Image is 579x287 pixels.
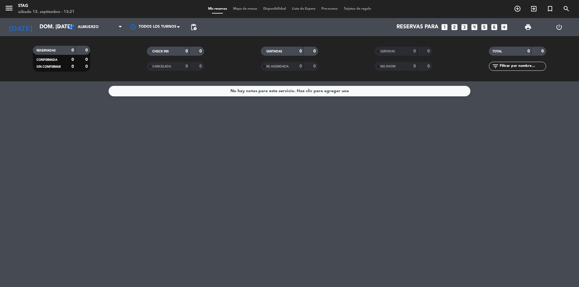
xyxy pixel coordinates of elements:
span: Mapa de mesas [230,7,260,11]
strong: 0 [185,64,188,68]
strong: 0 [185,49,188,53]
i: add_circle_outline [514,5,521,12]
i: power_settings_new [555,23,563,31]
strong: 0 [199,49,203,53]
span: SIN CONFIRMAR [36,65,61,68]
span: TOTAL [492,50,502,53]
span: Tarjetas de regalo [341,7,374,11]
strong: 0 [71,58,74,62]
strong: 0 [427,64,431,68]
span: NO SHOW [380,65,396,68]
span: print [524,23,532,31]
div: STAG [18,3,74,9]
i: search [563,5,570,12]
span: Mis reservas [205,7,230,11]
strong: 0 [413,64,416,68]
span: RE AGENDADA [266,65,289,68]
span: Reservas para [397,24,438,30]
i: filter_list [492,63,499,70]
span: SENTADAS [266,50,282,53]
strong: 0 [71,48,74,52]
div: No hay notas para este servicio. Haz clic para agregar una [230,88,349,95]
strong: 0 [527,49,530,53]
i: looks_6 [490,23,498,31]
button: menu [5,4,14,15]
i: looks_two [451,23,458,31]
i: looks_4 [470,23,478,31]
i: arrow_drop_down [56,23,63,31]
span: RESERVADAS [36,49,56,52]
strong: 0 [413,49,416,53]
input: Filtrar por nombre... [499,63,546,70]
strong: 0 [427,49,431,53]
strong: 0 [71,64,74,69]
span: Almuerzo [78,25,99,29]
span: Lista de Espera [289,7,318,11]
span: pending_actions [190,23,197,31]
div: sábado 13. septiembre - 13:21 [18,9,74,15]
i: looks_one [441,23,448,31]
strong: 0 [199,64,203,68]
span: CHECK INS [152,50,169,53]
strong: 0 [541,49,545,53]
i: looks_5 [480,23,488,31]
i: menu [5,4,14,13]
span: Disponibilidad [260,7,289,11]
strong: 0 [299,64,302,68]
i: looks_3 [460,23,468,31]
i: add_box [500,23,508,31]
div: LOG OUT [543,18,574,36]
i: [DATE] [5,20,36,34]
span: CANCELADA [152,65,171,68]
strong: 0 [313,64,317,68]
i: turned_in_not [546,5,554,12]
strong: 0 [299,49,302,53]
strong: 0 [85,64,89,69]
strong: 0 [313,49,317,53]
span: CONFIRMADA [36,58,57,61]
strong: 0 [85,58,89,62]
span: SERVIDAS [380,50,395,53]
i: exit_to_app [530,5,537,12]
span: Pre-acceso [318,7,341,11]
strong: 0 [85,48,89,52]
